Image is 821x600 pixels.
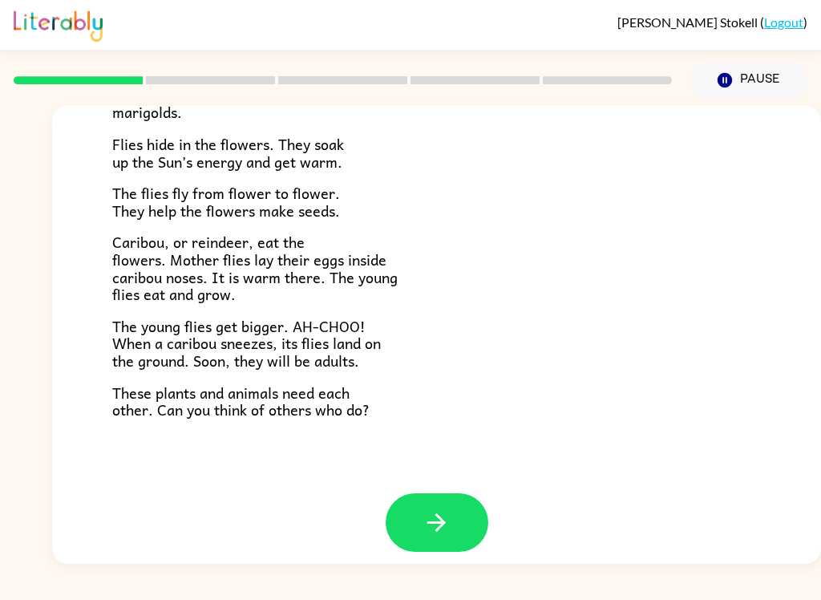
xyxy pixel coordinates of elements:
[617,14,760,30] span: [PERSON_NAME] Stokell
[617,14,807,30] div: ( )
[112,381,370,422] span: These plants and animals need each other. Can you think of others who do?
[112,314,381,372] span: The young flies get bigger. AH-CHOO! When a caribou sneezes, its flies land on the ground. Soon, ...
[112,132,344,173] span: Flies hide in the flowers. They soak up the Sun’s energy and get warm.
[112,181,340,222] span: The flies fly from flower to flower. They help the flowers make seeds.
[112,230,398,306] span: Caribou, or reindeer, eat the flowers. Mother flies lay their eggs inside caribou noses. It is wa...
[14,6,103,42] img: Literably
[691,62,807,99] button: Pause
[764,14,803,30] a: Logout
